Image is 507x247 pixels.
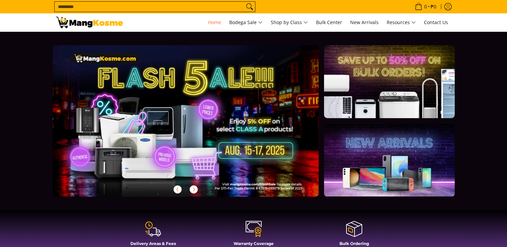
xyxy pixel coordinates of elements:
[170,182,185,197] button: Previous
[347,13,382,31] a: New Arrivals
[229,18,263,27] span: Bodega Sale
[387,18,416,27] span: Resources
[430,4,437,9] span: ₱0
[383,13,419,31] a: Resources
[423,4,428,9] span: 0
[316,19,342,25] span: Bulk Center
[271,18,308,27] span: Shop by Class
[424,19,448,25] span: Contact Us
[106,241,200,246] h4: Delivery Areas & Fees
[226,13,266,31] a: Bodega Sale
[350,19,379,25] span: New Arrivals
[208,19,221,25] span: Home
[205,13,225,31] a: Home
[56,17,123,28] img: Mang Kosme: Your Home Appliances Warehouse Sale Partner!
[307,241,401,246] h4: Bulk Ordering
[421,13,451,31] a: Contact Us
[186,182,201,197] button: Next
[207,241,301,246] h4: Warranty Coverage
[267,13,311,31] a: Shop by Class
[313,13,345,31] a: Bulk Center
[244,2,255,12] button: Search
[130,13,451,31] nav: Main Menu
[53,45,340,208] a: More
[413,3,438,10] span: •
